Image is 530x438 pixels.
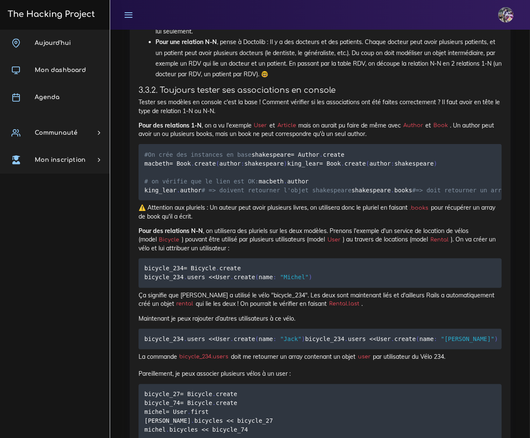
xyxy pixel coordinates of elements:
[180,400,183,407] span: =
[191,265,216,272] span: Bicycle
[216,160,219,166] span: (
[177,353,231,361] code: bicycle_234.users
[216,335,230,342] span: User
[366,160,369,166] span: (
[166,427,169,433] span: .
[35,157,86,163] span: Mon inscription
[284,160,287,166] span: )
[180,391,183,398] span: =
[166,409,169,416] span: =
[184,335,187,342] span: .
[139,86,502,95] h4: 3.3.2. Toujours tester ses associations en console
[428,236,451,244] code: Rental
[5,10,95,19] h3: The Hacking Project
[355,353,373,361] code: user
[498,7,513,22] img: eg54bupqcshyolnhdacp.jpg
[202,186,352,193] span: # => doivent retourner l'objet shakespeare
[144,264,315,282] code: bicycle_234 create bicycle_234 users << create name
[187,391,212,398] span: Bicycle
[494,335,498,342] span: )
[230,274,233,281] span: .
[144,390,273,435] code: bicycle_27 create bicycle_74 create michel first [PERSON_NAME] bicycles << bicycle_27 michel bicy...
[273,274,276,281] span: :
[35,40,71,46] span: Aujourd'hui
[280,335,302,342] span: "Jack"
[230,335,233,342] span: .
[416,335,419,342] span: (
[157,236,182,244] code: Bicycle
[344,335,348,342] span: .
[273,335,276,342] span: :
[284,177,287,184] span: .
[187,409,191,416] span: .
[431,122,450,130] code: Book
[401,122,425,130] code: Author
[139,122,202,129] strong: Pour des relations 1-N
[216,274,230,281] span: User
[212,400,216,407] span: .
[298,151,319,158] span: Author
[177,186,180,193] span: .
[191,160,194,166] span: .
[184,265,187,272] span: =
[35,67,86,73] span: Mon dashboard
[139,203,502,221] p: ⚠️ Attention aux pluriels : Un auteur peut avoir plusieurs livres, on utilisera donc le pluriel e...
[434,160,437,166] span: )
[391,335,394,342] span: .
[177,160,191,166] span: Book
[155,38,217,46] strong: Pour une relation N-N
[174,300,196,308] code: rental
[408,204,431,213] code: .books
[187,400,212,407] span: Bicycle
[241,160,244,166] span: :
[434,335,437,342] span: :
[327,160,341,166] span: Book
[169,160,173,166] span: =
[155,37,502,80] li: , pense à Doctolib : Il y a des docteurs et des patients. Chaque docteur peut avoir plusieurs pat...
[139,227,203,235] strong: Pour des relations N-N
[144,151,252,158] span: #On crée des instances en base
[325,236,343,244] code: User
[441,335,494,342] span: "[PERSON_NAME]"
[302,335,305,342] span: )
[139,227,502,252] p: , on utilisera des pluriels sur les deux modèles. Prenons l'exemple d'un service de location de v...
[319,151,323,158] span: .
[139,314,502,323] p: Maintenant je peux rajouter d’autres utilisateurs à ce vélo.
[255,335,258,342] span: (
[212,391,216,398] span: .
[35,94,59,100] span: Agenda
[184,274,187,281] span: .
[377,335,391,342] span: User
[139,121,502,139] p: , on a vu l'exemple et mais on aurait pu faire de même avec et . Un author peut avoir un ou plusi...
[191,418,194,424] span: .
[35,130,78,136] span: Communauté
[341,160,344,166] span: .
[275,122,298,130] code: Article
[280,274,308,281] span: "Michel"
[391,186,394,193] span: .
[139,352,502,378] p: La commande doit me retourner un array contenant un objet par utilisateur du Vélo 234. Pareilleme...
[319,160,323,166] span: =
[327,300,361,308] code: Rental.last
[252,122,269,130] code: User
[309,274,312,281] span: )
[216,265,219,272] span: .
[144,334,500,344] code: bicycle_234 users << create name bicycle_234 users << create name
[139,291,502,308] p: Ça signifie que [PERSON_NAME] a utilisé le vélo "bicycle_234". Les deux sont maintenant liés et d...
[144,177,259,184] span: # on vérifie que le lien est OK:
[391,160,394,166] span: :
[139,98,502,115] p: Tester ses modèles en console c'est la base ! Comment vérifier si les associations ont été faites...
[255,274,258,281] span: (
[291,151,294,158] span: =
[173,409,187,416] span: User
